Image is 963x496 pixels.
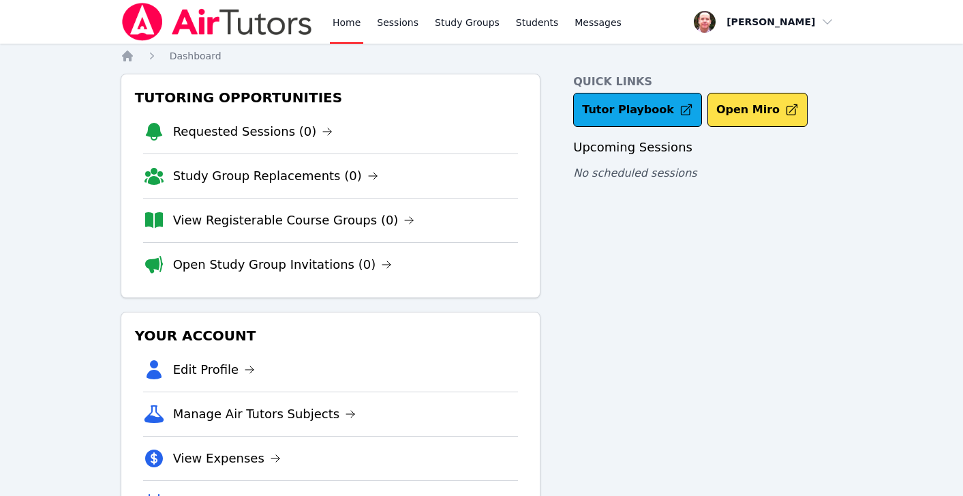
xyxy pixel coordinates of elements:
[573,74,842,90] h4: Quick Links
[173,166,378,186] a: Study Group Replacements (0)
[575,16,622,29] span: Messages
[573,166,697,179] span: No scheduled sessions
[173,255,393,274] a: Open Study Group Invitations (0)
[573,138,842,157] h3: Upcoming Sessions
[173,211,415,230] a: View Registerable Course Groups (0)
[121,3,314,41] img: Air Tutors
[121,49,843,63] nav: Breadcrumb
[132,85,530,110] h3: Tutoring Opportunities
[173,122,333,141] a: Requested Sessions (0)
[170,50,221,61] span: Dashboard
[573,93,702,127] a: Tutor Playbook
[173,449,281,468] a: View Expenses
[173,360,256,379] a: Edit Profile
[173,405,356,424] a: Manage Air Tutors Subjects
[707,93,808,127] button: Open Miro
[132,323,530,348] h3: Your Account
[170,49,221,63] a: Dashboard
